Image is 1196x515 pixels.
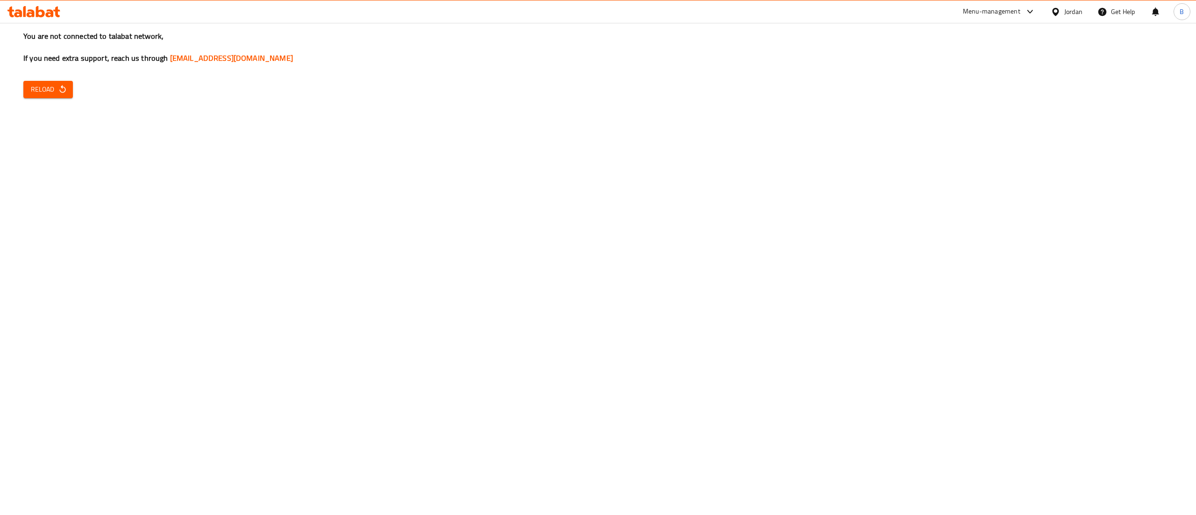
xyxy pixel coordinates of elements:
[963,6,1020,17] div: Menu-management
[23,81,73,98] button: Reload
[23,31,1173,64] h3: You are not connected to talabat network, If you need extra support, reach us through
[170,51,293,65] a: [EMAIL_ADDRESS][DOMAIN_NAME]
[1180,7,1184,17] span: B
[1064,7,1082,17] div: Jordan
[31,84,65,95] span: Reload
